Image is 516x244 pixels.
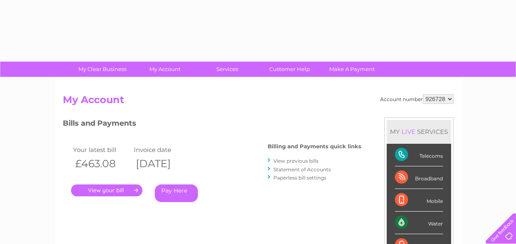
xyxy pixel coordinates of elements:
div: Mobile [395,189,443,212]
div: LIVE [400,128,417,136]
div: Telecoms [395,144,443,166]
div: MY SERVICES [387,120,451,143]
a: My Account [131,62,199,77]
a: My Clear Business [69,62,136,77]
a: View previous bills [273,158,319,164]
div: Account number [380,94,454,104]
h4: Billing and Payments quick links [268,143,361,150]
a: Paperless bill settings [273,175,326,181]
a: Customer Help [256,62,323,77]
div: Broadband [395,166,443,189]
th: [DATE] [132,155,193,172]
h2: My Account [63,94,454,110]
th: £463.08 [71,155,132,172]
td: Your latest bill [71,144,132,155]
a: . [71,184,142,196]
a: Make A Payment [318,62,386,77]
a: Pay Here [155,184,198,202]
a: Statement of Accounts [273,166,331,173]
h3: Bills and Payments [63,117,361,132]
td: Invoice date [132,144,193,155]
div: Water [395,212,443,234]
a: Services [193,62,261,77]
